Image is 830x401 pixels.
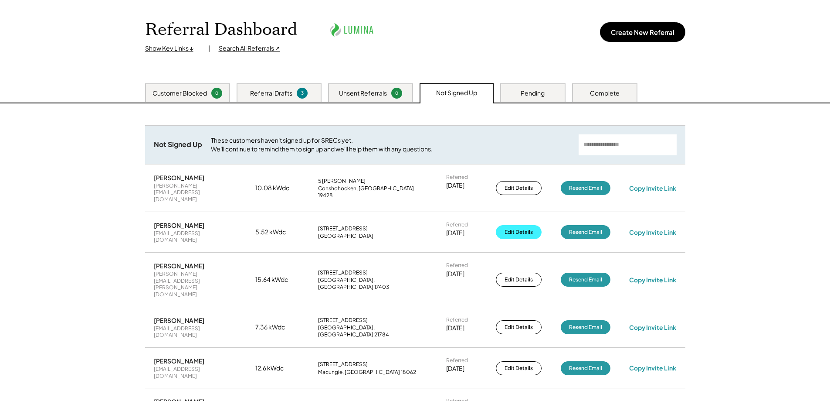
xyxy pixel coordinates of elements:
[318,361,368,368] div: [STREET_ADDRESS]
[154,221,204,229] div: [PERSON_NAME]
[154,262,204,270] div: [PERSON_NAME]
[446,364,464,373] div: [DATE]
[255,364,299,373] div: 12.6 kWdc
[629,323,676,331] div: Copy Invite Link
[154,140,202,149] div: Not Signed Up
[521,89,545,98] div: Pending
[255,275,299,284] div: 15.64 kWdc
[250,89,292,98] div: Referral Drafts
[298,90,306,96] div: 3
[561,320,610,334] button: Resend Email
[318,369,416,376] div: Macungie, [GEOGRAPHIC_DATA] 18062
[255,184,299,192] div: 10.08 kWdc
[318,233,373,240] div: [GEOGRAPHIC_DATA]
[208,44,210,53] div: |
[561,361,610,375] button: Resend Email
[446,229,464,237] div: [DATE]
[446,174,468,181] div: Referred
[446,262,468,269] div: Referred
[213,90,221,96] div: 0
[145,20,297,40] h1: Referral Dashboard
[318,178,366,185] div: 5 [PERSON_NAME]
[561,273,610,287] button: Resend Email
[561,225,610,239] button: Resend Email
[446,316,468,323] div: Referred
[152,89,207,98] div: Customer Blocked
[496,225,542,239] button: Edit Details
[629,364,676,372] div: Copy Invite Link
[154,182,237,203] div: [PERSON_NAME][EMAIL_ADDRESS][DOMAIN_NAME]
[154,357,204,365] div: [PERSON_NAME]
[590,89,620,98] div: Complete
[600,22,685,42] button: Create New Referral
[561,181,610,195] button: Resend Email
[446,221,468,228] div: Referred
[255,228,299,236] div: 5.52 kWdc
[328,18,376,42] img: lumina.png
[629,228,676,236] div: Copy Invite Link
[154,230,237,243] div: [EMAIL_ADDRESS][DOMAIN_NAME]
[393,90,401,96] div: 0
[219,44,280,53] div: Search All Referrals ↗
[446,357,468,364] div: Referred
[496,181,542,195] button: Edit Details
[446,324,464,332] div: [DATE]
[446,181,464,190] div: [DATE]
[154,366,237,379] div: [EMAIL_ADDRESS][DOMAIN_NAME]
[446,270,464,278] div: [DATE]
[154,271,237,298] div: [PERSON_NAME][EMAIL_ADDRESS][PERSON_NAME][DOMAIN_NAME]
[318,324,427,338] div: [GEOGRAPHIC_DATA], [GEOGRAPHIC_DATA] 21784
[339,89,387,98] div: Unsent Referrals
[318,185,427,199] div: Conshohocken, [GEOGRAPHIC_DATA] 19428
[629,276,676,284] div: Copy Invite Link
[145,44,200,53] div: Show Key Links ↓
[496,273,542,287] button: Edit Details
[318,225,368,232] div: [STREET_ADDRESS]
[318,277,427,290] div: [GEOGRAPHIC_DATA], [GEOGRAPHIC_DATA] 17403
[318,317,368,324] div: [STREET_ADDRESS]
[211,136,570,153] div: These customers haven't signed up for SRECs yet. We'll continue to remind them to sign up and we'...
[255,323,299,332] div: 7.36 kWdc
[496,320,542,334] button: Edit Details
[318,269,368,276] div: [STREET_ADDRESS]
[496,361,542,375] button: Edit Details
[629,184,676,192] div: Copy Invite Link
[436,89,477,97] div: Not Signed Up
[154,174,204,182] div: [PERSON_NAME]
[154,325,237,339] div: [EMAIL_ADDRESS][DOMAIN_NAME]
[154,316,204,324] div: [PERSON_NAME]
